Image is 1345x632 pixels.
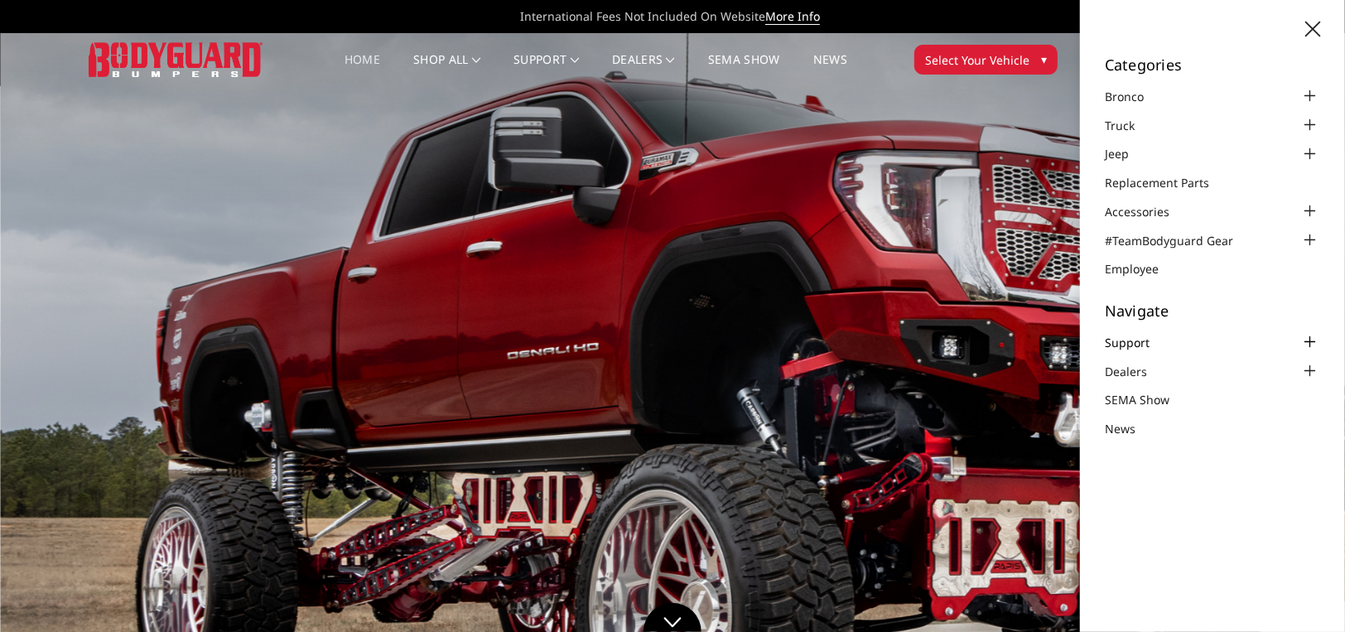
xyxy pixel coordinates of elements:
[1105,334,1170,351] a: Support
[644,603,701,632] a: Click to Down
[413,54,480,86] a: shop all
[1105,117,1155,134] a: Truck
[345,54,380,86] a: Home
[1105,145,1150,162] a: Jeep
[1105,88,1164,105] a: Bronco
[89,42,263,76] img: BODYGUARD BUMPERS
[765,8,820,25] a: More Info
[1105,203,1190,220] a: Accessories
[1105,363,1168,380] a: Dealers
[612,54,675,86] a: Dealers
[1105,232,1254,249] a: #TeamBodyguard Gear
[1105,260,1179,277] a: Employee
[914,45,1058,75] button: Select Your Vehicle
[1041,51,1047,68] span: ▾
[925,51,1029,69] span: Select Your Vehicle
[1105,420,1156,437] a: News
[1105,57,1320,72] h5: Categories
[708,54,780,86] a: SEMA Show
[1105,174,1230,191] a: Replacement Parts
[813,54,847,86] a: News
[1105,303,1320,318] h5: Navigate
[1105,391,1190,408] a: SEMA Show
[513,54,579,86] a: Support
